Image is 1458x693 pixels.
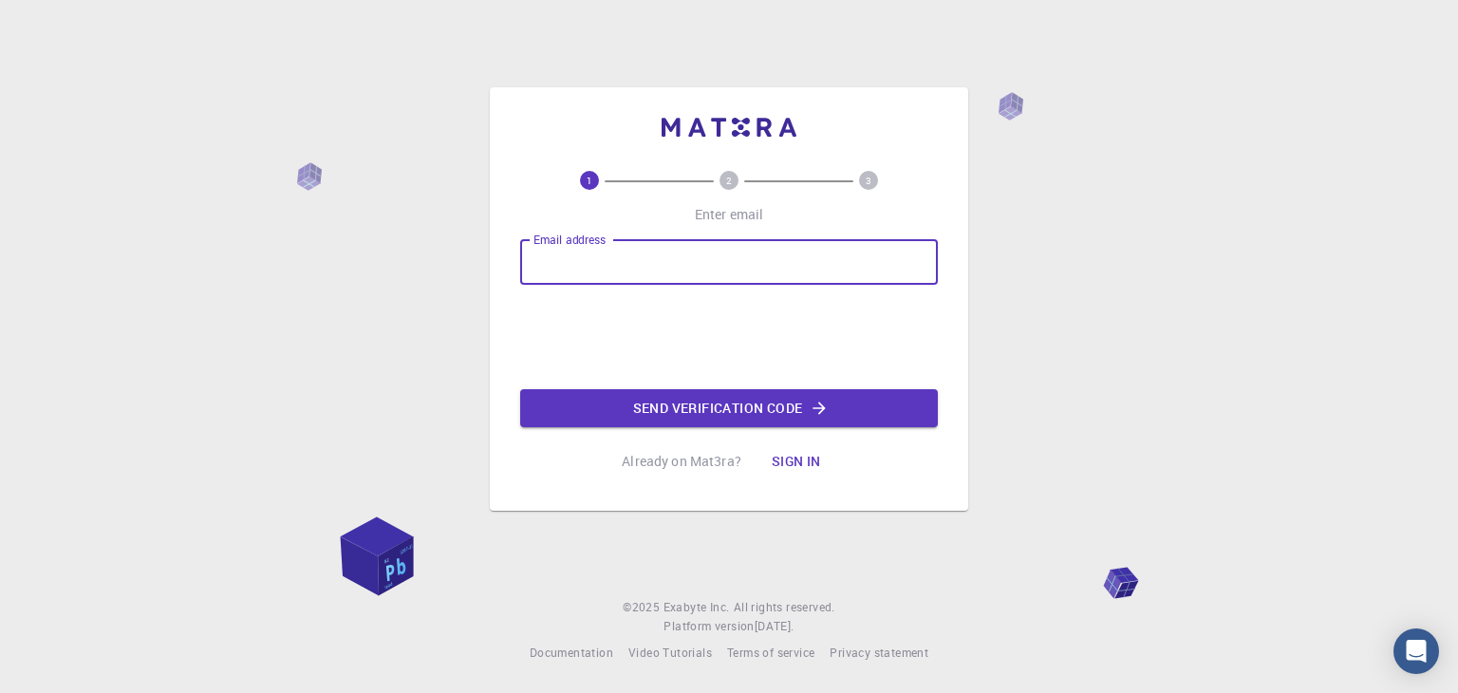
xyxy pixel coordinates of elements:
[830,645,928,660] span: Privacy statement
[530,644,613,663] a: Documentation
[726,174,732,187] text: 2
[866,174,871,187] text: 3
[727,645,814,660] span: Terms of service
[755,618,794,633] span: [DATE] .
[757,442,836,480] button: Sign in
[695,205,764,224] p: Enter email
[628,644,712,663] a: Video Tutorials
[520,389,938,427] button: Send verification code
[1393,628,1439,674] div: Open Intercom Messenger
[585,300,873,374] iframe: reCAPTCHA
[664,617,754,636] span: Platform version
[622,452,741,471] p: Already on Mat3ra?
[830,644,928,663] a: Privacy statement
[727,644,814,663] a: Terms of service
[664,598,730,617] a: Exabyte Inc.
[755,617,794,636] a: [DATE].
[734,598,835,617] span: All rights reserved.
[623,598,663,617] span: © 2025
[530,645,613,660] span: Documentation
[587,174,592,187] text: 1
[628,645,712,660] span: Video Tutorials
[533,232,606,248] label: Email address
[664,599,730,614] span: Exabyte Inc.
